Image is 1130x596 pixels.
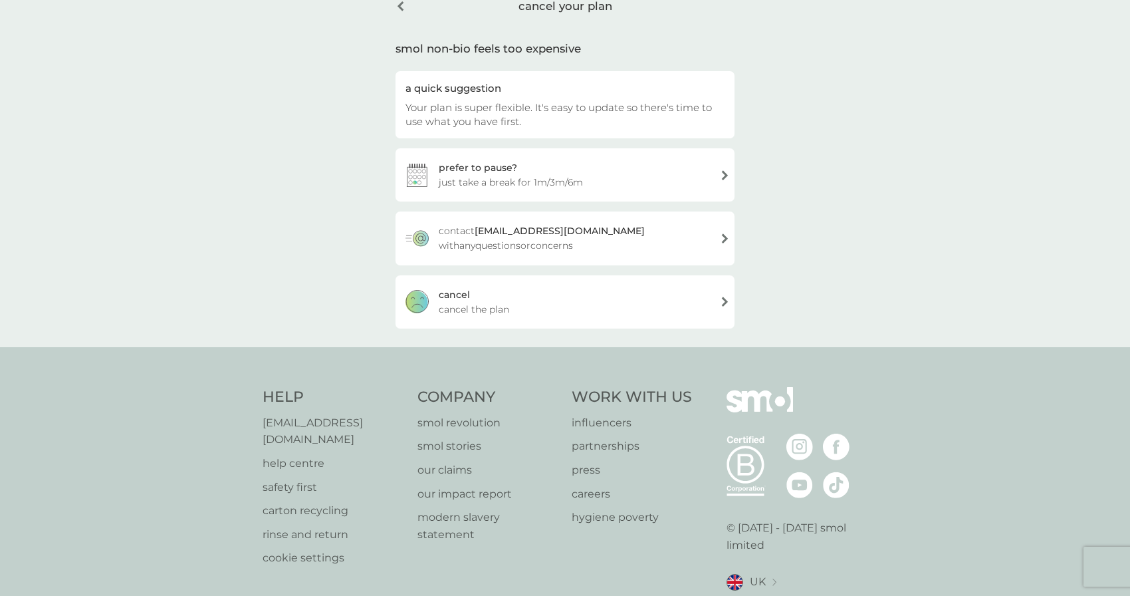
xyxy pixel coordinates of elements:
span: cancel the plan [439,302,509,317]
h4: Company [417,387,559,408]
div: smol non-bio feels too expensive [395,40,734,58]
strong: [EMAIL_ADDRESS][DOMAIN_NAME] [475,225,645,237]
p: © [DATE] - [DATE] smol limited [727,520,868,553]
a: modern slavery statement [417,509,559,543]
a: careers [572,486,692,503]
a: press [572,462,692,479]
h4: Work With Us [572,387,692,408]
a: smol stories [417,438,559,455]
span: contact with any questions or concerns [439,223,709,253]
span: just take a break for 1m/3m/6m [439,175,583,190]
a: our impact report [417,486,559,503]
a: contact[EMAIL_ADDRESS][DOMAIN_NAME] withanyquestionsorconcerns [395,212,734,265]
div: cancel [439,287,470,302]
span: UK [750,573,766,591]
a: our claims [417,462,559,479]
img: visit the smol Youtube page [786,472,813,498]
a: cookie settings [263,549,404,567]
img: select a new location [772,579,776,586]
img: visit the smol Tiktok page [823,472,849,498]
img: UK flag [727,574,743,591]
a: smol revolution [417,414,559,432]
a: [EMAIL_ADDRESS][DOMAIN_NAME] [263,414,404,448]
img: visit the smol Instagram page [786,434,813,460]
a: influencers [572,414,692,432]
a: carton recycling [263,502,404,520]
div: a quick suggestion [405,81,725,95]
a: help centre [263,455,404,472]
span: Your plan is super flexible. It's easy to update so there's time to use what you have first. [405,101,712,128]
img: smol [727,387,793,432]
a: rinse and return [263,526,404,543]
a: hygiene poverty [572,509,692,526]
img: visit the smol Facebook page [823,434,849,460]
div: prefer to pause? [439,160,517,175]
h4: Help [263,387,404,408]
a: safety first [263,479,404,496]
a: partnerships [572,438,692,455]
